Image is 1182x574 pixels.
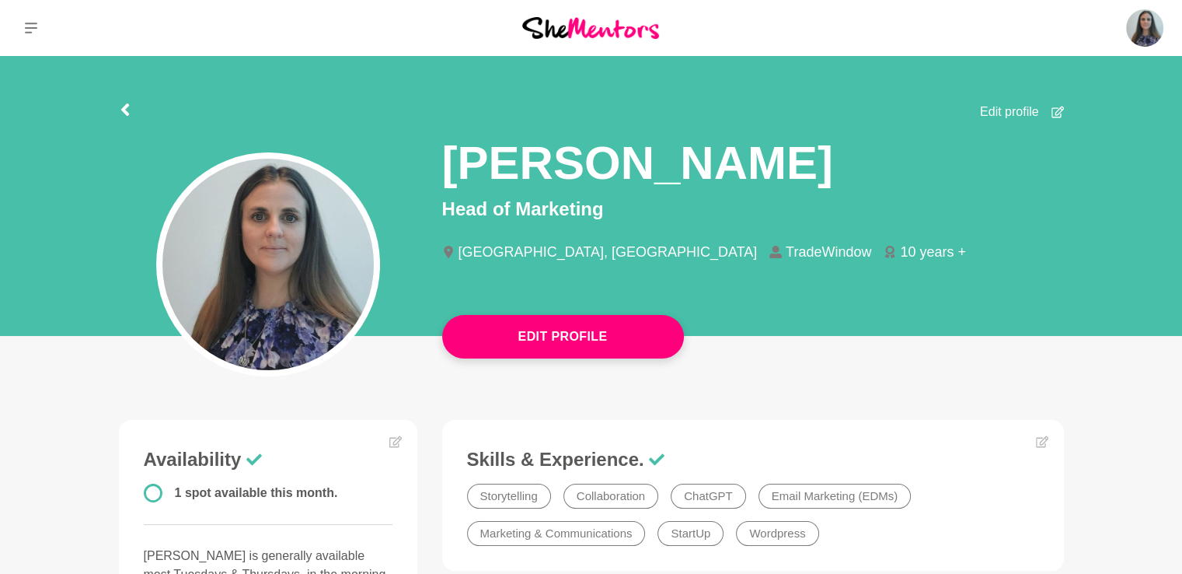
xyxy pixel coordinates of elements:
[442,315,684,359] button: Edit Profile
[980,103,1039,121] span: Edit profile
[884,245,978,259] li: 10 years +
[144,448,392,471] h3: Availability
[1126,9,1163,47] img: Alison Renwick
[522,17,659,38] img: She Mentors Logo
[467,448,1039,471] h3: Skills & Experience.
[769,245,884,259] li: TradeWindow
[442,245,770,259] li: [GEOGRAPHIC_DATA], [GEOGRAPHIC_DATA]
[442,134,833,192] h1: [PERSON_NAME]
[442,195,1064,223] p: Head of Marketing
[175,486,338,499] span: 1 spot available this month.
